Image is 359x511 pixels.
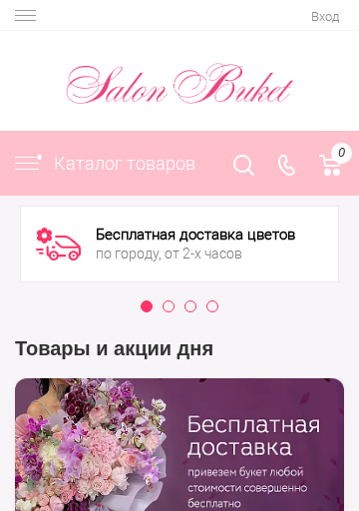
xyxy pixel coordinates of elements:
button: 2 of 4 [164,301,183,321]
div: по городу, от 2-х часов [96,247,295,260]
span: 0 [331,143,352,164]
button: 1 of 4 [142,301,162,321]
a: Вход [311,9,339,24]
button: 4 of 4 [207,301,227,321]
button: 3 of 4 [185,301,205,321]
img: Цветы Нижний Новгород [65,58,295,110]
div: Бесплатная доставка цветов [96,228,295,243]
